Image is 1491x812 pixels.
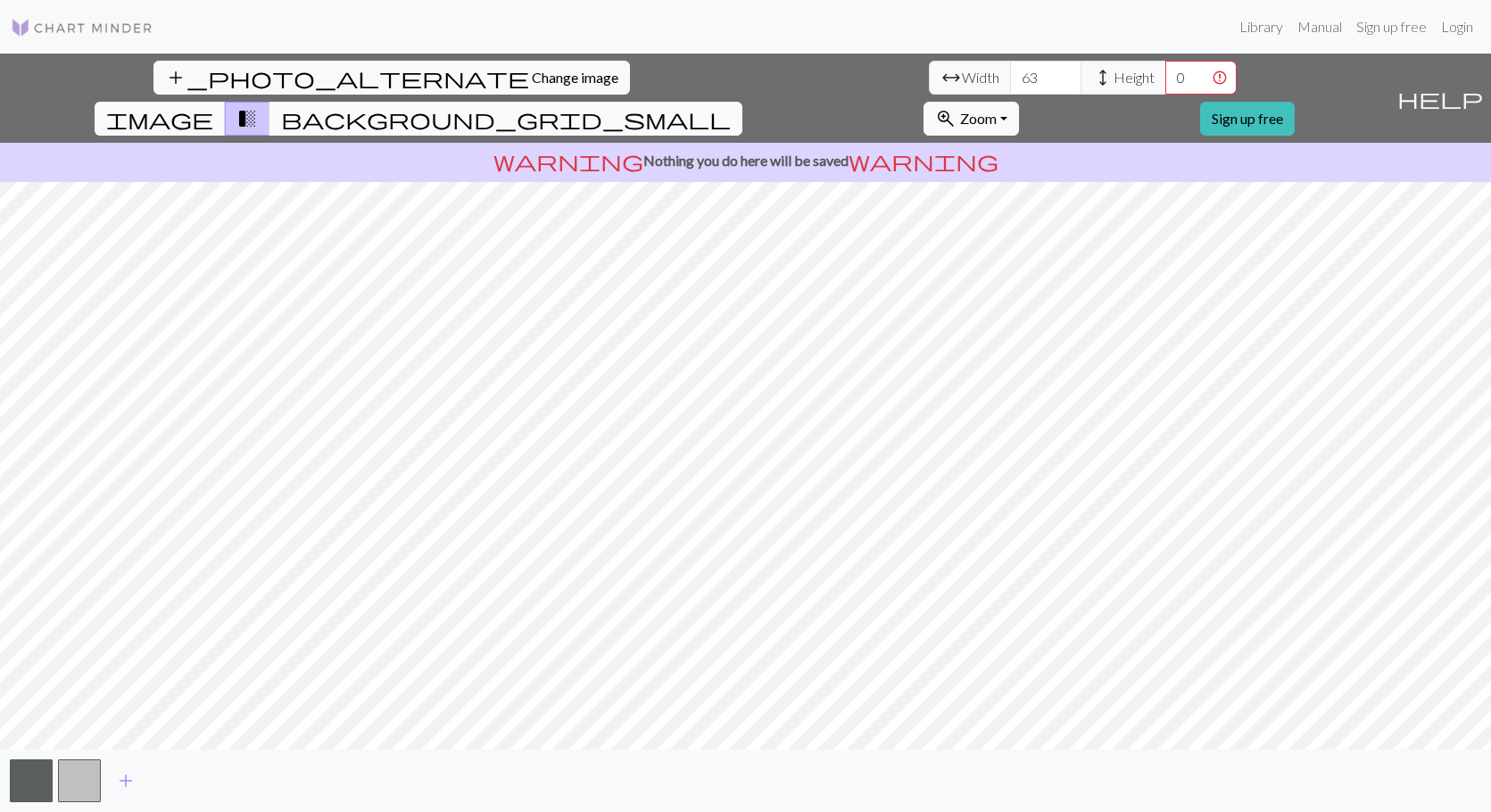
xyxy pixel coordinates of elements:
span: zoom_in [935,106,957,131]
img: Logo [11,17,153,38]
a: Sign up free [1200,102,1295,136]
span: arrow_range [940,65,962,90]
span: warning [849,148,998,173]
span: Zoom [960,110,997,127]
span: help [1397,86,1483,111]
p: Nothing you do here will be saved [7,150,1484,171]
span: add_photo_alternate [165,65,529,90]
button: Change image [153,61,630,95]
button: Zoom [924,102,1019,136]
span: add [115,768,137,793]
button: Add color [104,764,148,798]
a: Library [1232,9,1290,45]
a: Manual [1290,9,1349,45]
span: transition_fade [236,106,258,131]
span: image [106,106,213,131]
button: Help [1389,54,1491,143]
span: Height [1114,67,1155,88]
a: Sign up free [1349,9,1434,45]
span: Change image [532,69,618,86]
span: height [1092,65,1114,90]
span: warning [493,148,643,173]
a: Login [1434,9,1480,45]
span: Width [962,67,999,88]
span: background_grid_small [281,106,731,131]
